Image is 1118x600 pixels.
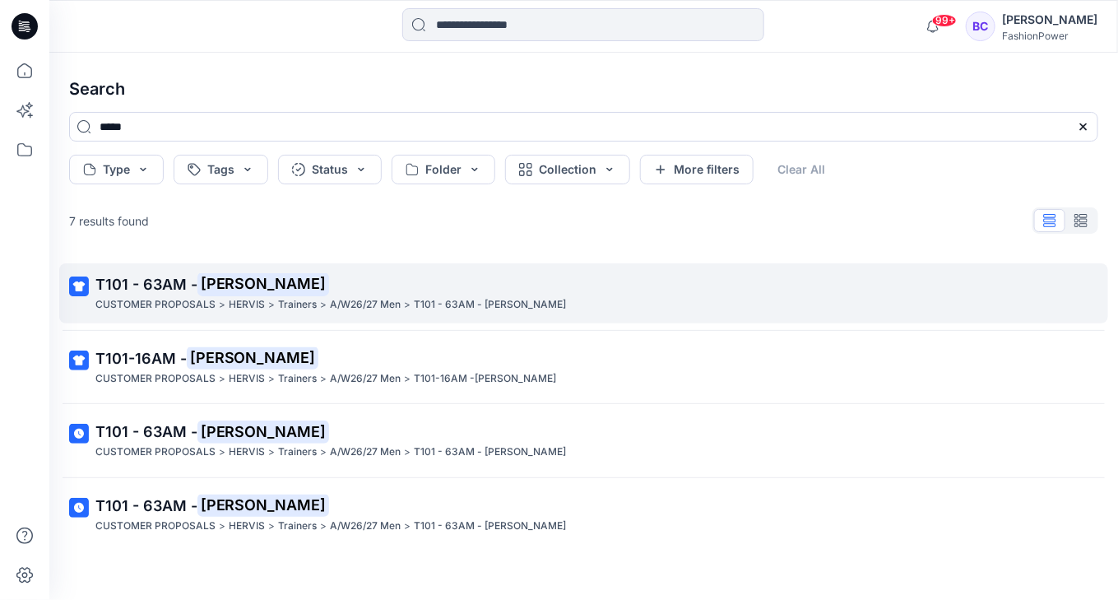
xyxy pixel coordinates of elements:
button: Tags [174,155,268,184]
p: > [219,370,225,388]
p: > [404,518,411,535]
p: T101 - 63AM - Logan [414,296,566,314]
p: CUSTOMER PROPOSALS [95,444,216,461]
p: > [219,444,225,461]
h4: Search [56,66,1111,112]
p: CUSTOMER PROPOSALS [95,370,216,388]
div: BC [966,12,995,41]
a: T101 - 63AM -[PERSON_NAME]CUSTOMER PROPOSALS>HERVIS>Trainers>A/W26/27 Men>T101 - 63AM - [PERSON_N... [59,263,1108,323]
p: > [320,370,327,388]
button: Status [278,155,382,184]
mark: [PERSON_NAME] [197,272,329,295]
p: CUSTOMER PROPOSALS [95,296,216,314]
mark: [PERSON_NAME] [187,347,318,370]
p: > [404,370,411,388]
a: T101 - 63AM -[PERSON_NAME]CUSTOMER PROPOSALS>HERVIS>Trainers>A/W26/27 Men>T101 - 63AM - [PERSON_N... [59,485,1108,545]
p: HERVIS [229,296,265,314]
mark: [PERSON_NAME] [197,494,329,517]
span: T101 - 63AM - [95,423,197,440]
p: > [268,518,275,535]
p: HERVIS [229,444,265,461]
p: Trainers [278,296,317,314]
p: A/W26/27 Men [330,370,401,388]
button: More filters [640,155,754,184]
a: T101-16AM -[PERSON_NAME]CUSTOMER PROPOSALS>HERVIS>Trainers>A/W26/27 Men>T101-16AM -[PERSON_NAME] [59,337,1108,398]
span: T101 - 63AM - [95,497,197,514]
p: > [320,444,327,461]
button: Folder [392,155,495,184]
p: > [404,296,411,314]
p: HERVIS [229,370,265,388]
p: > [268,370,275,388]
p: T101 - 63AM - Logan [414,518,566,535]
p: T101-16AM -Logan [414,370,556,388]
span: T101-16AM - [95,350,187,367]
p: 7 results found [69,212,149,230]
p: > [320,296,327,314]
p: A/W26/27 Men [330,444,401,461]
p: HERVIS [229,518,265,535]
div: FashionPower [1002,30,1097,42]
p: > [320,518,327,535]
p: > [268,444,275,461]
span: 99+ [932,14,957,27]
p: > [219,296,225,314]
p: A/W26/27 Men [330,518,401,535]
p: A/W26/27 Men [330,296,401,314]
p: T101 - 63AM - Logan [414,444,566,461]
p: Trainers [278,444,317,461]
mark: [PERSON_NAME] [197,421,329,444]
p: > [219,518,225,535]
span: T101 - 63AM - [95,276,197,293]
p: Trainers [278,518,317,535]
a: T101 - 63AM -[PERSON_NAME]CUSTOMER PROPOSALS>HERVIS>Trainers>A/W26/27 Men>T101 - 63AM - [PERSON_N... [59,411,1108,471]
div: [PERSON_NAME] [1002,10,1097,30]
p: Trainers [278,370,317,388]
p: CUSTOMER PROPOSALS [95,518,216,535]
button: Type [69,155,164,184]
p: > [404,444,411,461]
p: > [268,296,275,314]
button: Collection [505,155,630,184]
